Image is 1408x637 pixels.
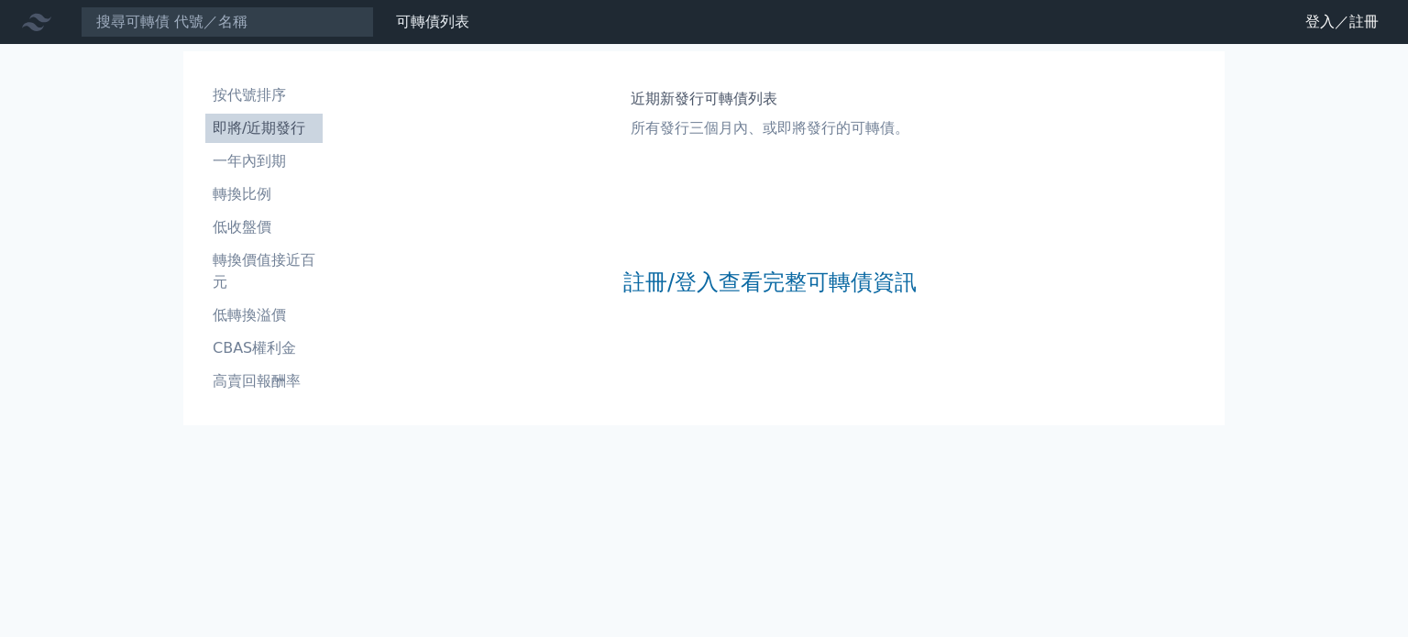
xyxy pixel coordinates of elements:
h1: 近期新發行可轉債列表 [631,88,909,110]
li: 轉換比例 [205,183,323,205]
a: 按代號排序 [205,81,323,110]
a: 低轉換溢價 [205,301,323,330]
a: 低收盤價 [205,213,323,242]
li: 低轉換溢價 [205,304,323,326]
input: 搜尋可轉債 代號／名稱 [81,6,374,38]
li: 按代號排序 [205,84,323,106]
li: 一年內到期 [205,150,323,172]
a: 註冊/登入查看完整可轉債資訊 [623,268,917,297]
a: CBAS權利金 [205,334,323,363]
a: 轉換比例 [205,180,323,209]
li: 轉換價值接近百元 [205,249,323,293]
a: 高賣回報酬率 [205,367,323,396]
a: 一年內到期 [205,147,323,176]
a: 登入／註冊 [1291,7,1393,37]
li: CBAS權利金 [205,337,323,359]
li: 低收盤價 [205,216,323,238]
a: 可轉債列表 [396,13,469,30]
a: 轉換價值接近百元 [205,246,323,297]
li: 高賣回報酬率 [205,370,323,392]
li: 即將/近期發行 [205,117,323,139]
a: 即將/近期發行 [205,114,323,143]
p: 所有發行三個月內、或即將發行的可轉債。 [631,117,909,139]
